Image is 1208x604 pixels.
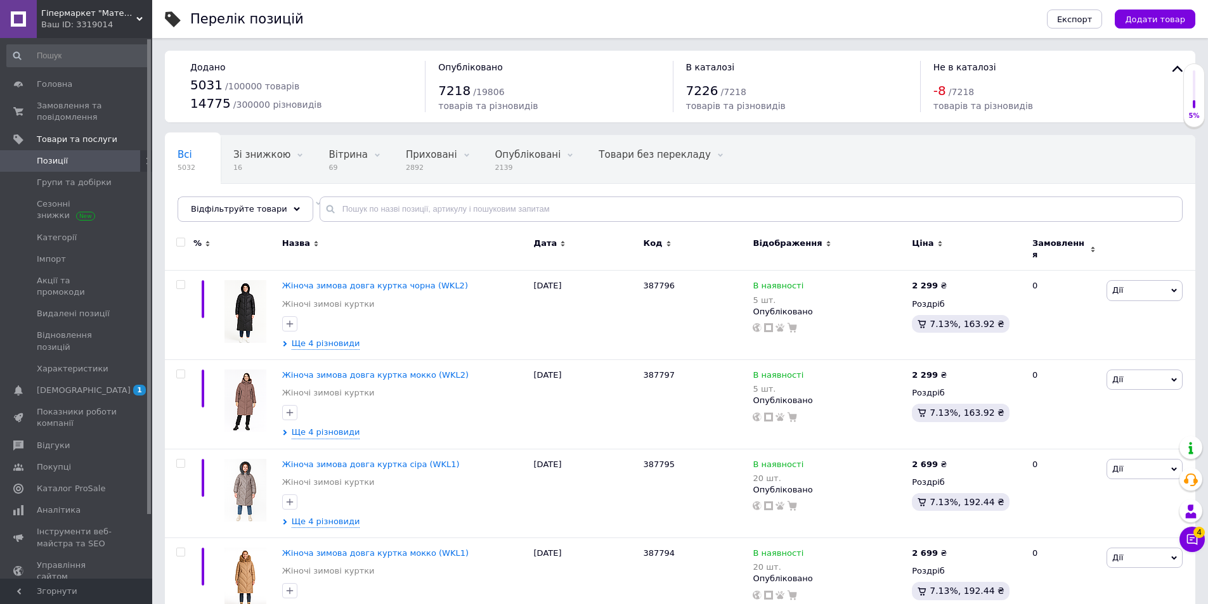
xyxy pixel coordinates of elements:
[599,149,711,160] span: Товари без перекладу
[328,149,367,160] span: Вітрина
[753,473,803,483] div: 20 шт.
[133,385,146,395] span: 1
[686,62,735,72] span: В каталозі
[41,19,152,30] div: Ваш ID: 3319014
[190,96,231,111] span: 14775
[753,548,803,562] span: В наявності
[282,299,375,310] a: Жіночі зимові куртки
[282,548,469,558] a: Жіноча зимова довга куртка мокко (WKL1)
[912,565,1022,577] div: Роздріб
[320,196,1183,222] input: Пошук по назві позиції, артикулу і пошуковим запитам
[165,184,334,232] div: Не показуються в Каталозі ProSale
[1193,527,1205,538] span: 4
[282,238,310,249] span: Назва
[912,387,1022,399] div: Роздріб
[473,87,504,97] span: / 19806
[406,149,457,160] span: Приховані
[644,370,675,380] span: 387797
[224,459,266,522] img: Женская зимняя длинная куртка серая (WKL1)
[644,548,675,558] span: 387794
[37,363,108,375] span: Характеристики
[438,62,503,72] span: Опубліковано
[224,369,266,432] img: Женская зимняя длинная куртка мокко (WKL2)
[282,387,375,399] a: Жіночі зимові куртки
[282,477,375,488] a: Жіночі зимові куртки
[933,83,946,98] span: -8
[753,562,803,572] div: 20 шт.
[531,449,640,538] div: [DATE]
[930,497,1004,507] span: 7.13%, 192.44 ₴
[190,77,223,93] span: 5031
[1057,15,1093,24] span: Експорт
[933,101,1033,111] span: товарів та різновидів
[1025,449,1103,538] div: 0
[930,408,1004,418] span: 7.13%, 163.92 ₴
[178,197,309,209] span: Не показуються в Катал...
[37,232,77,243] span: Категорії
[1115,10,1195,29] button: Додати товар
[912,281,938,290] b: 2 299
[644,238,663,249] span: Код
[37,504,81,516] span: Аналітика
[37,155,68,167] span: Позиції
[1112,464,1123,473] span: Дії
[37,406,117,429] span: Показники роботи компанії
[1112,375,1123,384] span: Дії
[37,198,117,221] span: Сезонні знижки
[930,586,1004,596] span: 7.13%, 192.44 ₴
[37,330,117,352] span: Відновлення позицій
[753,306,906,318] div: Опубліковано
[1184,112,1204,120] div: 5%
[37,275,117,298] span: Акції та промокоди
[37,134,117,145] span: Товари та послуги
[224,280,266,343] img: Женская зимняя длинная куртка черная (WKL2)
[190,13,304,26] div: Перелік позицій
[37,177,112,188] span: Групи та добірки
[912,548,938,558] b: 2 699
[912,477,1022,488] div: Роздріб
[41,8,136,19] span: Гіпермаркет "Материк"
[686,83,718,98] span: 7226
[531,359,640,449] div: [DATE]
[233,100,322,110] span: / 300000 різновидів
[1032,238,1087,260] span: Замовлення
[912,369,947,381] div: ₴
[912,280,947,292] div: ₴
[292,338,360,350] span: Ще 4 різновиди
[753,484,906,496] div: Опубліковано
[178,149,192,160] span: Всі
[193,238,202,249] span: %
[282,281,468,290] a: Жіноча зимова довга куртка чорна (WKL2)
[1047,10,1103,29] button: Експорт
[282,370,469,380] a: Жіноча зимова довга куртка мокко (WKL2)
[753,281,803,294] span: В наявності
[912,299,1022,310] div: Роздріб
[233,163,290,172] span: 16
[292,516,360,528] span: Ще 4 різновиди
[282,565,375,577] a: Жіночі зимові куртки
[37,79,72,90] span: Головна
[753,295,803,305] div: 5 шт.
[190,62,225,72] span: Додано
[1025,359,1103,449] div: 0
[37,560,117,582] span: Управління сайтом
[37,483,105,494] span: Каталог ProSale
[534,238,557,249] span: Дата
[282,459,460,469] a: Жіноча зимова довга куртка сіра (WKL1)
[1125,15,1185,24] span: Додати товар
[1179,527,1205,552] button: Чат з покупцем4
[37,254,66,265] span: Імпорт
[753,395,906,406] div: Опубліковано
[1025,271,1103,360] div: 0
[753,459,803,473] span: В наявності
[753,370,803,383] span: В наявності
[753,573,906,584] div: Опубліковано
[912,548,947,559] div: ₴
[225,81,299,91] span: / 100000 товарів
[721,87,746,97] span: / 7218
[686,101,786,111] span: товарів та різновидів
[233,149,290,160] span: Зі знижкою
[328,163,367,172] span: 69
